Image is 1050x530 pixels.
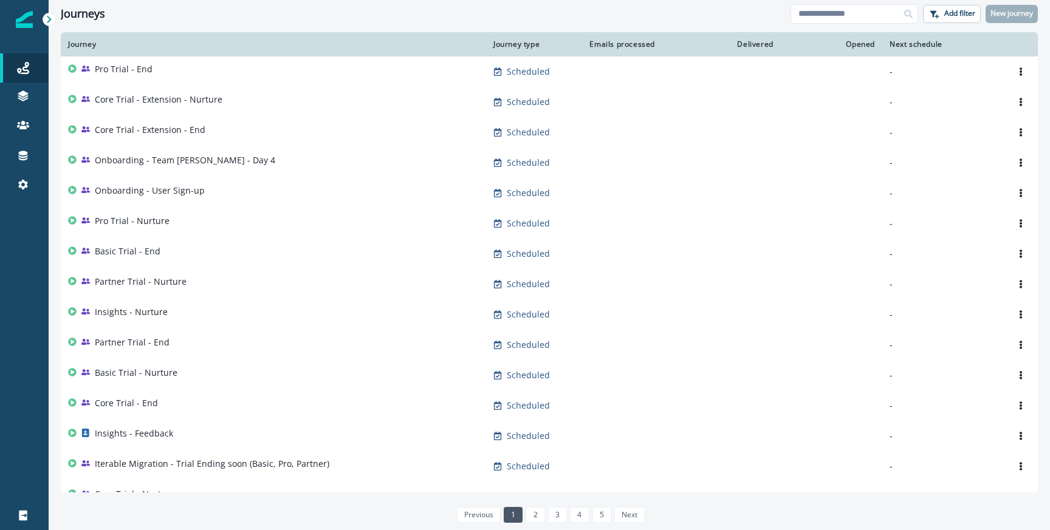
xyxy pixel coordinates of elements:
button: Options [1011,275,1031,293]
p: Add filter [944,9,975,18]
a: Page 2 [526,507,544,523]
a: Page 5 [592,507,611,523]
p: Basic Trial - Nurture [95,367,177,379]
p: Scheduled [507,248,550,260]
a: Core Trial - Extension - NurtureScheduled--Options [61,87,1038,117]
p: Pro Trial - Nurture [95,215,170,227]
button: Options [1011,396,1031,415]
button: Options [1011,366,1031,384]
a: Core Trial - Extension - EndScheduled--Options [61,117,1038,148]
p: Onboarding - Team [PERSON_NAME] - Day 4 [95,154,275,166]
a: Page 3 [548,507,567,523]
button: Options [1011,184,1031,202]
button: Options [1011,336,1031,354]
a: Core Trial - EndScheduled--Options [61,390,1038,421]
p: Insights - Nurture [95,306,168,318]
a: Pro Trial - NurtureScheduled--Options [61,208,1038,239]
a: Basic Trial - EndScheduled--Options [61,239,1038,269]
p: Scheduled [507,491,550,503]
p: - [890,66,997,78]
p: Scheduled [507,157,550,169]
a: Next page [614,507,645,523]
button: Options [1011,214,1031,233]
button: Options [1011,457,1031,475]
div: Opened [788,39,875,49]
div: Delivered [670,39,774,49]
h1: Journeys [61,7,105,21]
p: - [890,217,997,229]
p: - [890,308,997,321]
p: - [890,187,997,199]
p: Scheduled [507,339,550,351]
p: Onboarding - User Sign-up [95,185,205,197]
p: Scheduled [507,217,550,229]
p: Scheduled [507,460,550,472]
a: Onboarding - User Sign-upScheduled--Options [61,178,1038,208]
div: Journey type [493,39,570,49]
a: Iterable Migration - Trial Ending soon (Basic, Pro, Partner)Scheduled--Options [61,451,1038,481]
button: Options [1011,427,1031,445]
div: Journey [68,39,479,49]
div: Emails processed [585,39,655,49]
p: Scheduled [507,369,550,381]
a: Page 1 is your current page [504,507,523,523]
img: Inflection [16,11,33,28]
button: Options [1011,305,1031,324]
p: Partner Trial - Nurture [95,276,187,288]
a: Basic Trial - NurtureScheduled--Options [61,360,1038,390]
p: - [890,96,997,108]
p: Core Trial - Nurture [95,488,175,500]
p: Insights - Feedback [95,427,173,440]
p: Scheduled [507,308,550,321]
button: Options [1011,245,1031,263]
a: Partner Trial - EndScheduled--Options [61,330,1038,360]
p: - [890,369,997,381]
p: Core Trial - Extension - Nurture [95,93,222,106]
p: - [890,126,997,138]
button: Options [1011,488,1031,506]
p: Scheduled [507,399,550,412]
p: Scheduled [507,430,550,442]
p: - [890,157,997,169]
div: Next schedule [890,39,997,49]
p: New journey [990,9,1033,18]
p: Scheduled [507,96,550,108]
a: Insights - FeedbackScheduled--Options [61,421,1038,451]
a: Insights - NurtureScheduled--Options [61,299,1038,330]
p: - [890,339,997,351]
button: Options [1011,123,1031,141]
button: Options [1011,93,1031,111]
p: - [890,278,997,290]
p: Iterable Migration - Trial Ending soon (Basic, Pro, Partner) [95,458,329,470]
p: Core Trial - End [95,397,158,409]
a: Page 4 [570,507,589,523]
p: Basic Trial - End [95,245,160,257]
a: Pro Trial - EndScheduled--Options [61,56,1038,87]
a: Partner Trial - NurtureScheduled--Options [61,269,1038,299]
button: Options [1011,154,1031,172]
a: Onboarding - Team [PERSON_NAME] - Day 4Scheduled--Options [61,148,1038,178]
button: Options [1011,63,1031,81]
button: New journey [986,5,1038,23]
p: - [890,460,997,472]
p: - [890,399,997,412]
p: Scheduled [507,187,550,199]
ul: Pagination [454,507,645,523]
p: Pro Trial - End [95,63,153,75]
p: Scheduled [507,126,550,138]
p: Scheduled [507,66,550,78]
p: Core Trial - Extension - End [95,124,205,136]
button: Add filter [923,5,981,23]
p: - [890,430,997,442]
a: Core Trial - NurtureScheduled--Options [61,481,1038,512]
p: Scheduled [507,278,550,290]
p: Partner Trial - End [95,336,170,348]
p: - [890,491,997,503]
p: - [890,248,997,260]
